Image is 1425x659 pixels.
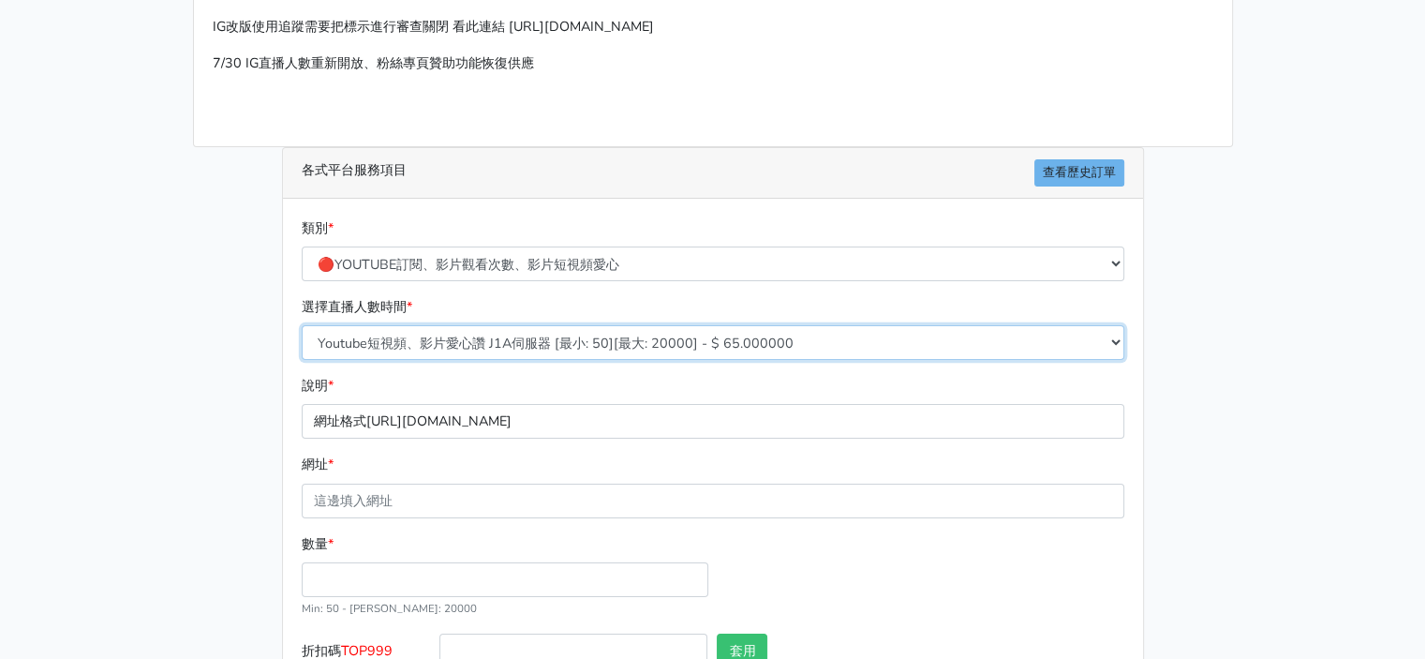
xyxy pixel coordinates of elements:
[302,296,412,318] label: 選擇直播人數時間
[302,484,1124,518] input: 這邊填入網址
[283,148,1143,199] div: 各式平台服務項目
[302,454,334,475] label: 網址
[302,375,334,397] label: 說明
[1034,159,1124,187] a: 查看歷史訂單
[302,217,334,239] label: 類別
[302,404,1124,439] p: 網址格式[URL][DOMAIN_NAME]
[213,52,1213,74] p: 7/30 IG直播人數重新開放、粉絲專頁贊助功能恢復供應
[302,533,334,555] label: 數量
[213,16,1213,37] p: IG改版使用追蹤需要把標示進行審查關閉 看此連結 [URL][DOMAIN_NAME]
[302,601,477,616] small: Min: 50 - [PERSON_NAME]: 20000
